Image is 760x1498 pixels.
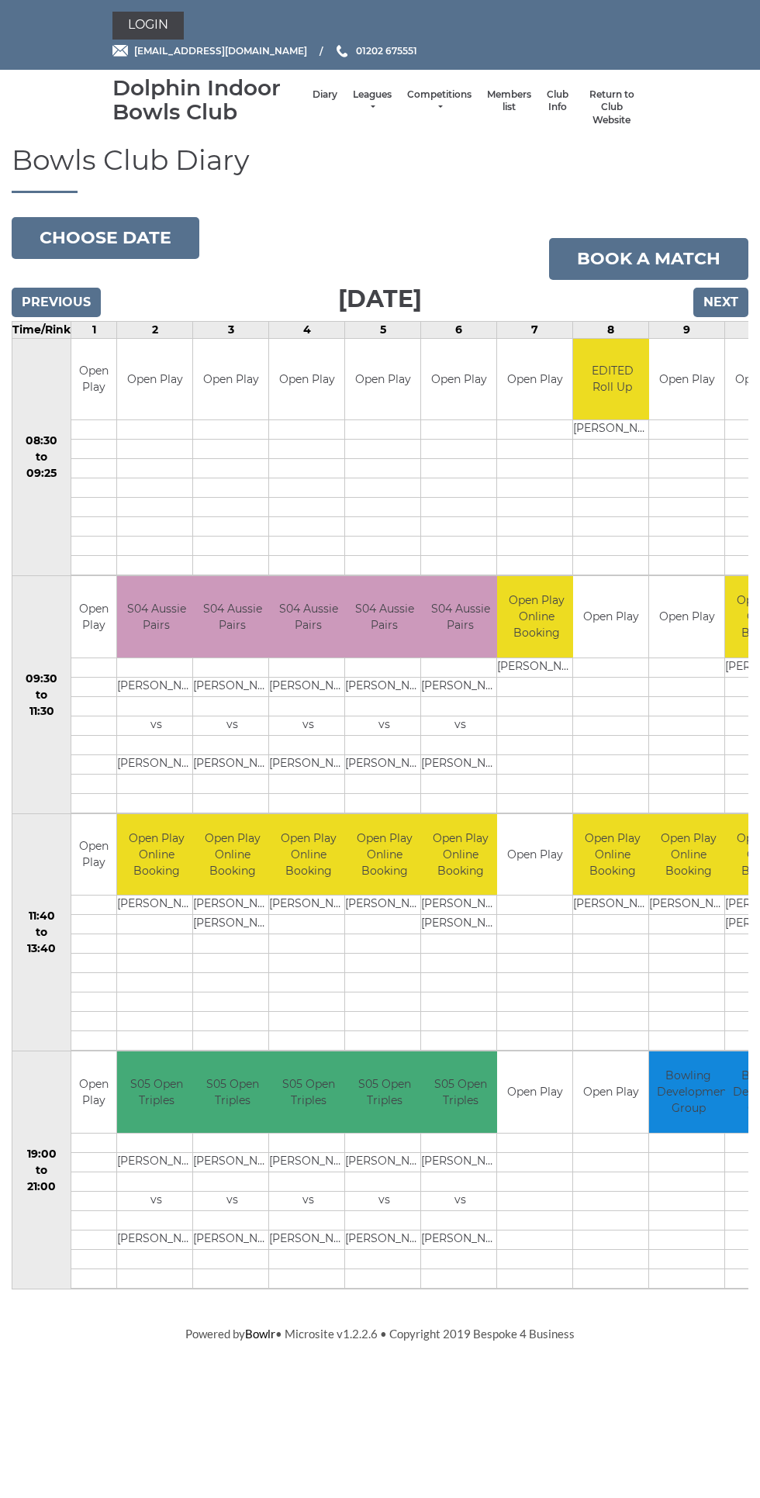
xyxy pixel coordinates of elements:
[193,1230,271,1249] td: [PERSON_NAME]
[71,1051,116,1133] td: Open Play
[117,1152,195,1172] td: [PERSON_NAME]
[649,321,725,338] td: 9
[193,896,271,915] td: [PERSON_NAME]
[345,754,423,774] td: [PERSON_NAME]
[497,576,575,658] td: Open Play Online Booking
[117,754,195,774] td: [PERSON_NAME]
[71,339,116,420] td: Open Play
[345,321,421,338] td: 5
[193,321,269,338] td: 3
[549,238,748,280] a: Book a match
[345,339,420,420] td: Open Play
[649,339,724,420] td: Open Play
[693,288,748,317] input: Next
[345,1191,423,1210] td: vs
[345,1051,423,1133] td: S05 Open Triples
[71,576,116,658] td: Open Play
[345,576,423,658] td: S04 Aussie Pairs
[112,45,128,57] img: Email
[421,1191,499,1210] td: vs
[269,576,347,658] td: S04 Aussie Pairs
[12,813,71,1051] td: 11:40 to 13:40
[573,576,648,658] td: Open Play
[345,1230,423,1249] td: [PERSON_NAME]
[421,339,496,420] td: Open Play
[421,1152,499,1172] td: [PERSON_NAME]
[421,576,499,658] td: S04 Aussie Pairs
[269,339,344,420] td: Open Play
[547,88,568,114] a: Club Info
[334,43,417,58] a: Phone us 01202 675551
[407,88,472,114] a: Competitions
[269,1191,347,1210] td: vs
[573,339,651,420] td: EDITED Roll Up
[193,1051,271,1133] td: S05 Open Triples
[649,576,724,658] td: Open Play
[112,12,184,40] a: Login
[269,1152,347,1172] td: [PERSON_NAME]
[245,1327,275,1341] a: Bowlr
[117,321,193,338] td: 2
[193,754,271,774] td: [PERSON_NAME]
[356,45,417,57] span: 01202 675551
[497,321,573,338] td: 7
[12,321,71,338] td: Time/Rink
[337,45,347,57] img: Phone us
[12,1051,71,1289] td: 19:00 to 21:00
[269,1230,347,1249] td: [PERSON_NAME]
[193,677,271,696] td: [PERSON_NAME]
[345,1152,423,1172] td: [PERSON_NAME]
[193,339,268,420] td: Open Play
[269,677,347,696] td: [PERSON_NAME]
[269,896,347,915] td: [PERSON_NAME]
[345,896,423,915] td: [PERSON_NAME]
[12,576,71,814] td: 09:30 to 11:30
[584,88,640,127] a: Return to Club Website
[269,814,347,896] td: Open Play Online Booking
[112,76,305,124] div: Dolphin Indoor Bowls Club
[497,339,572,420] td: Open Play
[117,1230,195,1249] td: [PERSON_NAME]
[12,338,71,576] td: 08:30 to 09:25
[71,321,117,338] td: 1
[71,814,116,896] td: Open Play
[269,321,345,338] td: 4
[345,716,423,735] td: vs
[421,321,497,338] td: 6
[573,321,649,338] td: 8
[421,716,499,735] td: vs
[345,677,423,696] td: [PERSON_NAME]
[193,716,271,735] td: vs
[134,45,307,57] span: [EMAIL_ADDRESS][DOMAIN_NAME]
[193,1152,271,1172] td: [PERSON_NAME]
[421,1230,499,1249] td: [PERSON_NAME]
[12,217,199,259] button: Choose date
[269,1051,347,1133] td: S05 Open Triples
[117,716,195,735] td: vs
[649,1051,727,1133] td: Bowling Development Group
[269,754,347,774] td: [PERSON_NAME]
[193,814,271,896] td: Open Play Online Booking
[573,1051,648,1133] td: Open Play
[421,1051,499,1133] td: S05 Open Triples
[117,814,195,896] td: Open Play Online Booking
[193,576,271,658] td: S04 Aussie Pairs
[313,88,337,102] a: Diary
[185,1327,575,1341] span: Powered by • Microsite v1.2.2.6 • Copyright 2019 Bespoke 4 Business
[193,1191,271,1210] td: vs
[487,88,531,114] a: Members list
[497,814,572,896] td: Open Play
[117,677,195,696] td: [PERSON_NAME]
[12,288,101,317] input: Previous
[573,420,651,440] td: [PERSON_NAME]
[649,896,727,915] td: [PERSON_NAME]
[117,1191,195,1210] td: vs
[497,658,575,677] td: [PERSON_NAME]
[269,716,347,735] td: vs
[117,576,195,658] td: S04 Aussie Pairs
[193,915,271,934] td: [PERSON_NAME]
[353,88,392,114] a: Leagues
[112,43,307,58] a: Email [EMAIL_ADDRESS][DOMAIN_NAME]
[117,896,195,915] td: [PERSON_NAME]
[117,1051,195,1133] td: S05 Open Triples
